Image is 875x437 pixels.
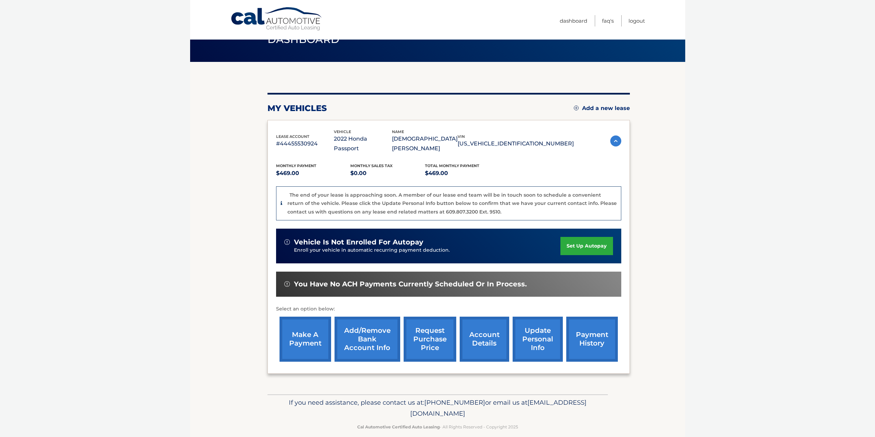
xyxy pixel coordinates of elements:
[334,134,392,153] p: 2022 Honda Passport
[392,129,404,134] span: name
[458,139,574,149] p: [US_VEHICLE_IDENTIFICATION_NUMBER]
[424,398,485,406] span: [PHONE_NUMBER]
[560,237,613,255] a: set up autopay
[350,168,425,178] p: $0.00
[566,317,618,362] a: payment history
[460,317,509,362] a: account details
[287,192,617,215] p: The end of your lease is approaching soon. A member of our lease end team will be in touch soon t...
[334,129,351,134] span: vehicle
[276,305,621,313] p: Select an option below:
[425,168,500,178] p: $469.00
[272,423,603,430] p: - All Rights Reserved - Copyright 2025
[294,247,561,254] p: Enroll your vehicle in automatic recurring payment deduction.
[276,168,351,178] p: $469.00
[335,317,400,362] a: Add/Remove bank account info
[276,163,316,168] span: Monthly Payment
[602,15,614,26] a: FAQ's
[276,139,334,149] p: #44455530924
[425,163,479,168] span: Total Monthly Payment
[392,134,458,153] p: [DEMOGRAPHIC_DATA][PERSON_NAME]
[610,135,621,146] img: accordion-active.svg
[350,163,393,168] span: Monthly sales Tax
[272,397,603,419] p: If you need assistance, please contact us at: or email us at
[574,105,630,112] a: Add a new lease
[404,317,456,362] a: request purchase price
[513,317,563,362] a: update personal info
[458,134,465,139] span: vin
[230,7,323,31] a: Cal Automotive
[284,281,290,287] img: alert-white.svg
[294,238,423,247] span: vehicle is not enrolled for autopay
[357,424,440,429] strong: Cal Automotive Certified Auto Leasing
[276,134,309,139] span: lease account
[560,15,587,26] a: Dashboard
[574,106,579,110] img: add.svg
[267,103,327,113] h2: my vehicles
[280,317,331,362] a: make a payment
[294,280,527,288] span: You have no ACH payments currently scheduled or in process.
[628,15,645,26] a: Logout
[284,239,290,245] img: alert-white.svg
